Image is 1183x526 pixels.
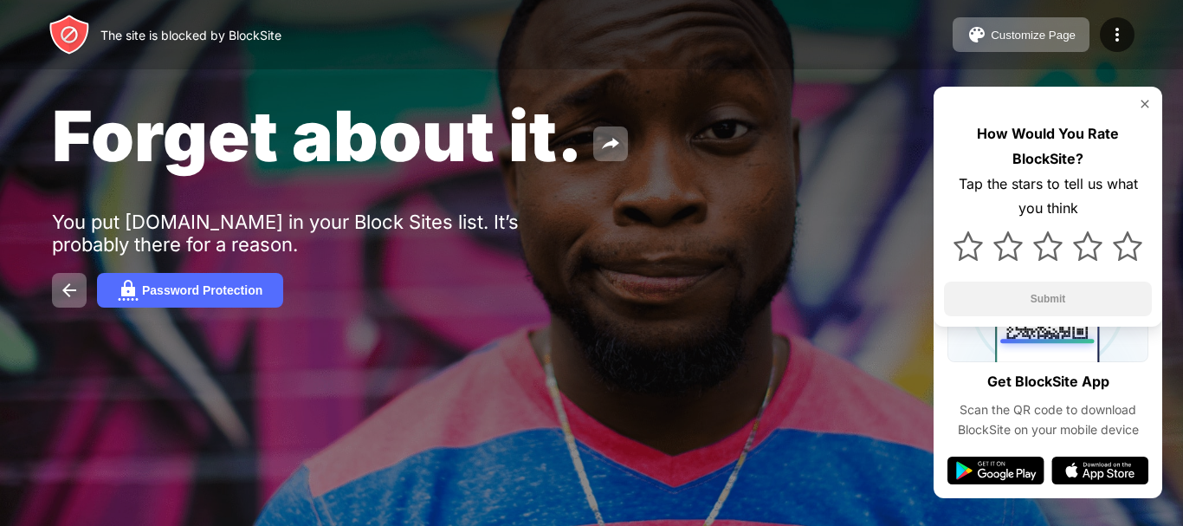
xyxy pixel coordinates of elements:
[954,231,983,261] img: star.svg
[944,172,1152,222] div: Tap the stars to tell us what you think
[1107,24,1128,45] img: menu-icon.svg
[97,273,283,308] button: Password Protection
[600,133,621,154] img: share.svg
[1051,457,1148,484] img: app-store.svg
[1113,231,1142,261] img: star.svg
[1138,97,1152,111] img: rate-us-close.svg
[118,280,139,301] img: password.svg
[1073,231,1102,261] img: star.svg
[947,457,1044,484] img: google-play.svg
[944,282,1152,316] button: Submit
[52,94,583,178] span: Forget about it.
[142,283,262,297] div: Password Protection
[48,14,90,55] img: header-logo.svg
[100,28,281,42] div: The site is blocked by BlockSite
[59,280,80,301] img: back.svg
[991,29,1076,42] div: Customize Page
[947,400,1148,439] div: Scan the QR code to download BlockSite on your mobile device
[953,17,1089,52] button: Customize Page
[52,211,587,256] div: You put [DOMAIN_NAME] in your Block Sites list. It’s probably there for a reason.
[993,231,1023,261] img: star.svg
[966,24,987,45] img: pallet.svg
[1033,231,1063,261] img: star.svg
[944,121,1152,172] div: How Would You Rate BlockSite?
